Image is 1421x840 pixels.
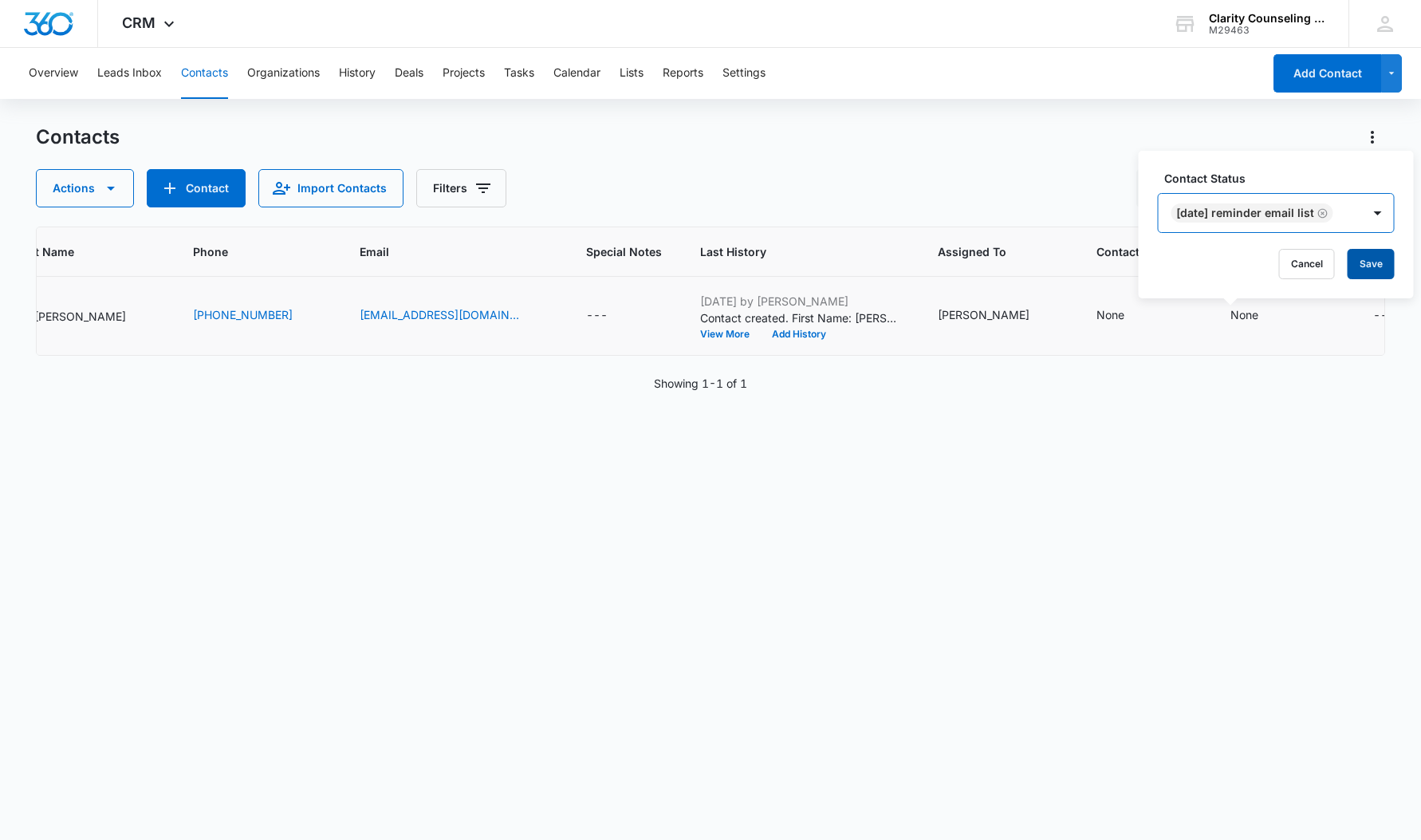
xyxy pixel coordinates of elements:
span: Contact Type [1096,243,1169,260]
button: Actions [36,169,134,207]
button: Organizations [247,48,320,99]
button: Contacts [181,48,228,99]
button: Cancel [1279,249,1335,279]
button: Overview [29,48,78,99]
div: None [1096,306,1124,323]
a: [PHONE_NUMBER] [193,306,293,323]
div: --- [586,306,608,325]
div: Email - carlygsessoms@gmail.com - Select to Edit Field [360,306,548,325]
button: Leads Inbox [97,48,162,99]
button: Import Contacts [258,169,403,207]
div: Contact Type - None - Select to Edit Field [1096,306,1153,325]
div: [DATE] Reminder Email List [1176,207,1314,219]
div: account id [1209,25,1325,36]
span: Special Notes [586,243,662,260]
p: [PERSON_NAME] [34,308,126,325]
p: Showing 1-1 of 1 [654,375,747,392]
div: --- [1373,306,1395,325]
button: Settings [722,48,766,99]
a: [EMAIL_ADDRESS][DOMAIN_NAME] [360,306,519,323]
div: [PERSON_NAME] [938,306,1029,323]
button: Deals [395,48,423,99]
div: Contact Status - None - Select to Edit Field [1230,306,1287,325]
button: Calendar [553,48,600,99]
div: account name [1209,12,1325,25]
span: Email [360,243,525,260]
button: Reports [663,48,703,99]
h1: Contacts [36,125,120,149]
div: None [1230,306,1258,323]
span: Phone [193,243,298,260]
label: Contact Status [1164,170,1401,187]
button: Filters [416,169,506,207]
p: [DATE] by [PERSON_NAME] [700,293,899,310]
span: CRM [122,14,155,31]
p: Contact created. First Name: [PERSON_NAME] Last Name: [PERSON_NAME] Phone: [PHONE_NUMBER] Email: ... [700,310,899,326]
span: Last History [700,243,876,260]
button: Lists [620,48,644,99]
button: Tasks [504,48,534,99]
button: View More [700,329,761,339]
div: Special Notes - - Select to Edit Field [586,306,636,325]
button: Add History [761,329,837,339]
input: Search Contacts [1136,169,1385,207]
div: Remove Saturday Reminder Email List [1314,207,1328,219]
button: Actions [1360,124,1385,150]
button: Add Contact [1273,54,1381,93]
div: Assigned To - Morgan DiGirolamo - Select to Edit Field [938,306,1058,325]
div: Phone - (470) 232-2152 - Select to Edit Field [193,306,321,325]
button: Save [1348,249,1395,279]
button: Add Contact [147,169,246,207]
button: History [339,48,376,99]
button: Projects [443,48,485,99]
span: Assigned To [938,243,1035,260]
